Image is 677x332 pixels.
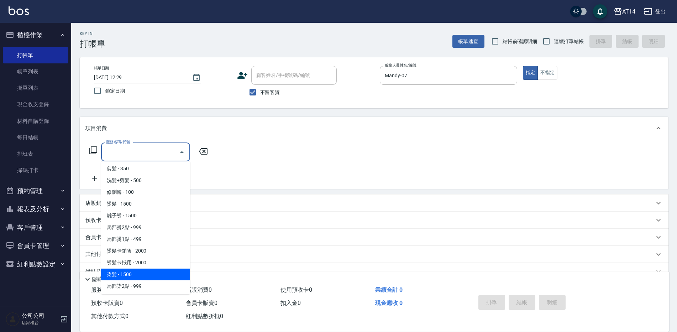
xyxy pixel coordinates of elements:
label: 服務人員姓名/編號 [385,63,416,68]
span: 會員卡販賣 0 [186,300,217,306]
p: 其他付款方式 [85,250,121,258]
span: 現金應收 0 [375,300,403,306]
button: Choose date, selected date is 2025-09-08 [188,69,205,86]
span: 使用預收卡 0 [280,286,312,293]
span: 局部燙2點 - 999 [101,222,190,233]
a: 排班表 [3,146,68,162]
a: 每日結帳 [3,129,68,146]
span: 服務消費 0 [91,286,117,293]
button: 指定 [523,66,538,80]
button: AT14 [611,4,638,19]
p: 店家櫃台 [22,320,58,326]
span: 燙髮卡抵用 - 2000 [101,257,190,269]
p: 店販銷售 [85,199,107,207]
span: 燙髮 - 1500 [101,198,190,210]
button: 報表及分析 [3,200,68,218]
span: 其他付款方式 0 [91,313,128,320]
span: 染髮 - 1500 [101,269,190,280]
span: 離子燙 - 1500 [101,210,190,222]
button: 不指定 [537,66,557,80]
div: 會員卡銷售 [80,229,668,246]
div: 預收卡販賣 [80,212,668,229]
img: Person [6,312,20,326]
h5: 公司公司 [22,312,58,320]
span: 店販消費 0 [186,286,212,293]
img: Logo [9,6,29,15]
a: 打帳單 [3,47,68,63]
span: 剪髮 - 350 [101,163,190,175]
div: 項目消費 [80,117,668,140]
p: 隱藏業績明細 [92,276,124,283]
span: 修瀏海 - 100 [101,186,190,198]
span: 鎖定日期 [105,87,125,95]
button: 預約管理 [3,182,68,200]
button: 櫃檯作業 [3,26,68,44]
span: 扣入金 0 [280,300,301,306]
span: 連續打單結帳 [554,38,584,45]
span: 局部染1點 - 499 [101,292,190,304]
button: 紅利點數設定 [3,255,68,274]
span: 結帳前確認明細 [503,38,537,45]
button: Close [176,146,188,158]
a: 材料自購登錄 [3,113,68,129]
label: 服務名稱/代號 [106,139,130,145]
h3: 打帳單 [80,39,105,49]
h2: Key In [80,31,105,36]
span: 不留客資 [260,89,280,96]
div: AT14 [622,7,635,16]
a: 帳單列表 [3,63,68,80]
span: 局部燙1點 - 499 [101,233,190,245]
input: YYYY/MM/DD hh:mm [94,72,185,83]
span: 洗髮+剪髮 - 500 [101,175,190,186]
p: 項目消費 [85,125,107,132]
p: 備註及來源 [85,268,112,275]
span: 紅利點數折抵 0 [186,313,223,320]
button: 帳單速查 [452,35,484,48]
a: 掃碼打卡 [3,162,68,178]
span: 預收卡販賣 0 [91,300,123,306]
button: save [593,4,607,19]
label: 帳單日期 [94,66,109,71]
div: 其他付款方式 [80,246,668,263]
div: 店販銷售 [80,194,668,212]
p: 預收卡販賣 [85,217,112,224]
div: 備註及來源 [80,263,668,280]
button: 會員卡管理 [3,237,68,255]
span: 局部染2點 - 999 [101,280,190,292]
a: 掛單列表 [3,80,68,96]
p: 會員卡銷售 [85,234,112,241]
span: 燙髮卡銷售 - 2000 [101,245,190,257]
span: 業績合計 0 [375,286,403,293]
button: 客戶管理 [3,218,68,237]
a: 現金收支登錄 [3,96,68,113]
button: 登出 [641,5,668,18]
